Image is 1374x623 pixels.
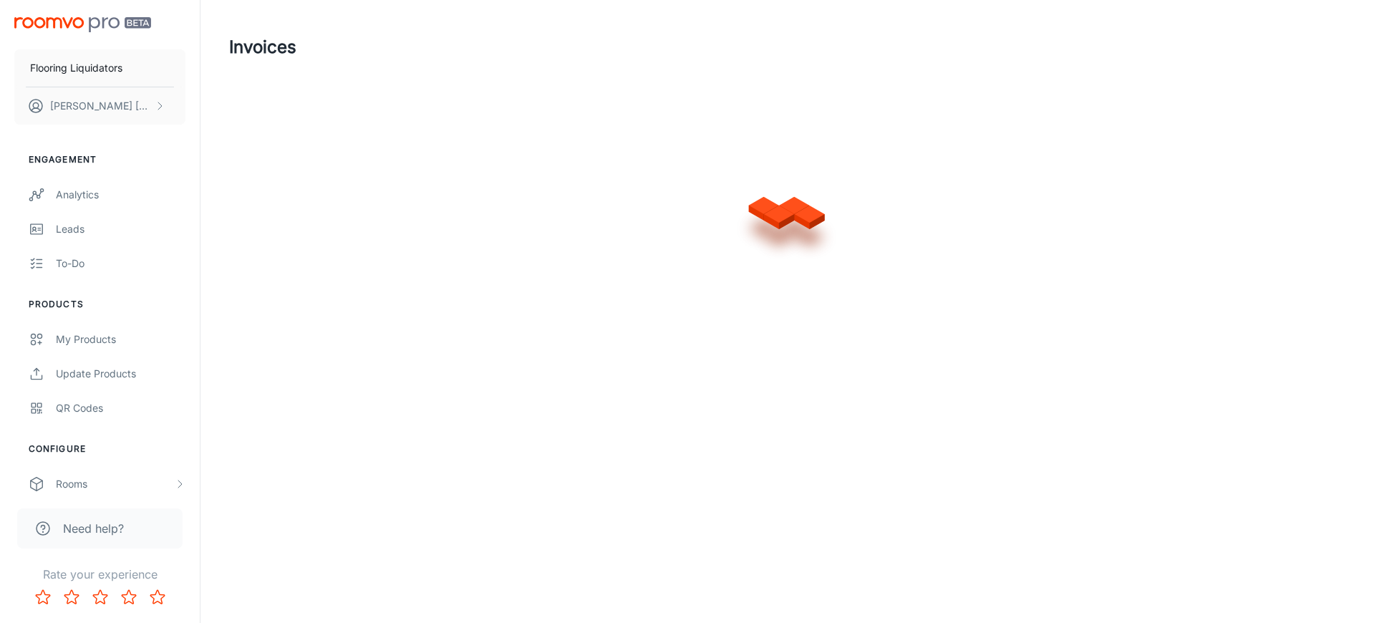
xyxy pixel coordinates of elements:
button: [PERSON_NAME] [PERSON_NAME] [14,87,185,125]
p: [PERSON_NAME] [PERSON_NAME] [50,98,151,114]
div: Leads [56,221,185,237]
div: Update Products [56,366,185,382]
div: Analytics [56,187,185,203]
button: Flooring Liquidators [14,49,185,87]
img: Roomvo PRO Beta [14,17,151,32]
p: Flooring Liquidators [30,60,122,76]
div: My Products [56,332,185,347]
h1: Invoices [229,34,296,60]
div: To-do [56,256,185,271]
